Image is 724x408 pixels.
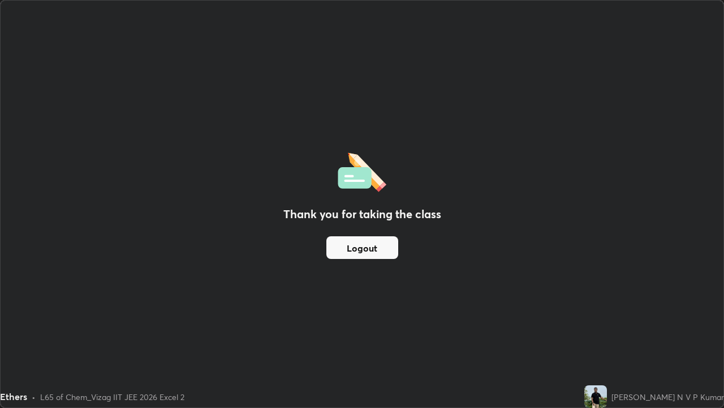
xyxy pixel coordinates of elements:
[326,236,398,259] button: Logout
[611,391,724,403] div: [PERSON_NAME] N V P Kumar
[584,385,607,408] img: 7f7378863a514fab9cbf00fe159637ce.jpg
[283,206,441,223] h2: Thank you for taking the class
[40,391,184,403] div: L65 of Chem_Vizag IIT JEE 2026 Excel 2
[32,391,36,403] div: •
[338,149,386,192] img: offlineFeedback.1438e8b3.svg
